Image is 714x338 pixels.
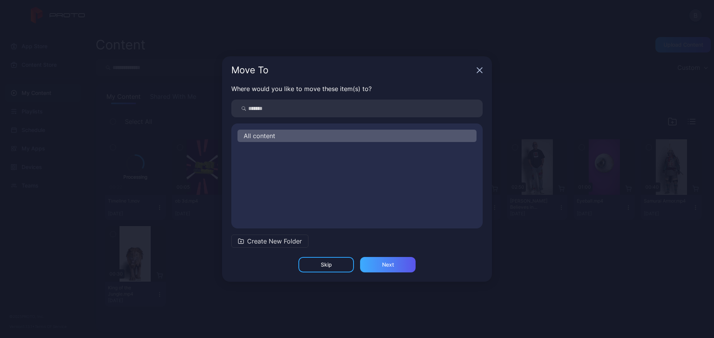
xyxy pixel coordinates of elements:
[231,84,483,93] p: Where would you like to move these item(s) to?
[231,235,308,248] button: Create New Folder
[244,131,275,140] span: All content
[247,237,302,246] span: Create New Folder
[382,262,394,268] div: Next
[321,262,332,268] div: Skip
[231,66,473,75] div: Move To
[360,257,416,272] button: Next
[298,257,354,272] button: Skip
